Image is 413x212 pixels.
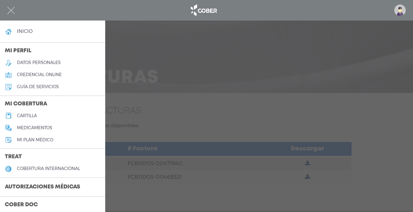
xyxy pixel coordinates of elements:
img: Cober_menu-close-white.svg [7,7,15,14]
h5: credencial online [17,72,62,77]
h5: datos personales [17,60,61,65]
h5: Mi plan médico [17,137,53,143]
img: logo_cober_home-white.png [187,3,219,18]
h5: medicamentos [17,125,52,130]
h5: cobertura internacional [17,166,80,171]
img: profile-placeholder.svg [394,5,406,16]
h4: inicio [17,28,33,34]
h5: cartilla [17,113,37,118]
h5: guía de servicios [17,84,59,89]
